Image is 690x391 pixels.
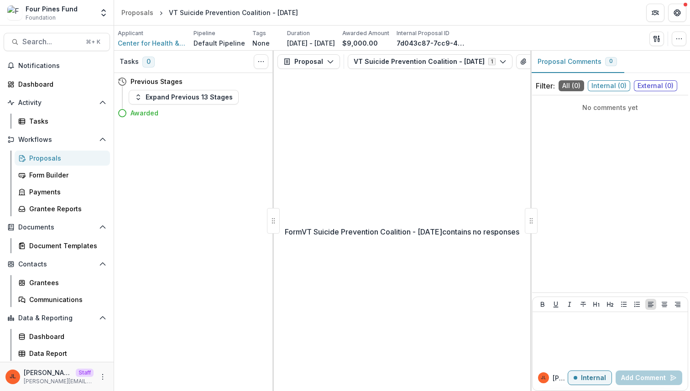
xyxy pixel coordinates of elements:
[537,299,548,310] button: Bold
[10,374,16,380] div: Jeanne Locker
[559,80,584,91] span: All ( 0 )
[581,374,606,382] p: Internal
[15,114,110,129] a: Tasks
[342,38,378,48] p: $9,000.00
[588,80,630,91] span: Internal ( 0 )
[285,226,519,237] p: Form VT Suicide Prevention Coalition - [DATE] contains no responses
[287,29,310,37] p: Duration
[76,369,94,377] p: Staff
[568,370,612,385] button: Internal
[609,58,613,64] span: 0
[342,29,389,37] p: Awarded Amount
[118,29,143,37] p: Applicant
[18,261,95,268] span: Contacts
[29,241,103,250] div: Document Templates
[645,299,656,310] button: Align Left
[4,33,110,51] button: Search...
[193,38,245,48] p: Default Pipeline
[672,299,683,310] button: Align Right
[29,332,103,341] div: Dashboard
[22,37,80,46] span: Search...
[4,95,110,110] button: Open Activity
[397,29,450,37] p: Internal Proposal ID
[348,54,512,69] button: VT Suicide Prevention Coalition - [DATE]1
[29,349,103,358] div: Data Report
[4,58,110,73] button: Notifications
[634,80,677,91] span: External ( 0 )
[29,116,103,126] div: Tasks
[397,38,465,48] p: 7d043c87-7cc9-4299-b605-7ce1fee9e654
[4,132,110,147] button: Open Workflows
[4,220,110,235] button: Open Documents
[29,204,103,214] div: Grantee Reports
[541,375,546,380] div: Jeanne Locker
[15,292,110,307] a: Communications
[646,4,664,22] button: Partners
[252,38,270,48] p: None
[142,57,155,68] span: 0
[129,90,239,104] button: Expand Previous 13 Stages
[4,77,110,92] a: Dashboard
[193,29,215,37] p: Pipeline
[18,99,95,107] span: Activity
[632,299,643,310] button: Ordered List
[29,278,103,287] div: Grantees
[668,4,686,22] button: Get Help
[15,275,110,290] a: Grantees
[591,299,602,310] button: Heading 1
[15,167,110,182] a: Form Builder
[564,299,575,310] button: Italicize
[29,170,103,180] div: Form Builder
[15,201,110,216] a: Grantee Reports
[131,108,158,118] h4: Awarded
[97,371,108,382] button: More
[18,314,95,322] span: Data & Reporting
[131,77,183,86] h4: Previous Stages
[578,299,589,310] button: Strike
[118,6,157,19] a: Proposals
[516,54,531,69] button: View Attached Files
[29,187,103,197] div: Payments
[659,299,670,310] button: Align Center
[530,51,624,73] button: Proposal Comments
[26,14,56,22] span: Foundation
[287,38,335,48] p: [DATE] - [DATE]
[605,299,616,310] button: Heading 2
[536,80,555,91] p: Filter:
[4,311,110,325] button: Open Data & Reporting
[15,346,110,361] a: Data Report
[84,37,102,47] div: ⌘ + K
[536,103,685,112] p: No comments yet
[15,238,110,253] a: Document Templates
[18,224,95,231] span: Documents
[254,54,268,69] button: Toggle View Cancelled Tasks
[24,377,94,386] p: [PERSON_NAME][EMAIL_ADDRESS][DOMAIN_NAME]
[29,153,103,163] div: Proposals
[252,29,266,37] p: Tags
[277,54,340,69] button: Proposal
[121,8,153,17] div: Proposals
[15,151,110,166] a: Proposals
[29,295,103,304] div: Communications
[18,62,106,70] span: Notifications
[118,6,302,19] nav: breadcrumb
[15,184,110,199] a: Payments
[553,373,568,383] p: [PERSON_NAME]
[118,38,186,48] a: Center for Health & Learning
[618,299,629,310] button: Bullet List
[120,58,139,66] h3: Tasks
[169,8,298,17] div: VT Suicide Prevention Coalition - [DATE]
[24,368,72,377] p: [PERSON_NAME]
[15,329,110,344] a: Dashboard
[18,79,103,89] div: Dashboard
[97,4,110,22] button: Open entity switcher
[4,257,110,271] button: Open Contacts
[616,370,682,385] button: Add Comment
[26,4,78,14] div: Four Pines Fund
[550,299,561,310] button: Underline
[18,136,95,144] span: Workflows
[7,5,22,20] img: Four Pines Fund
